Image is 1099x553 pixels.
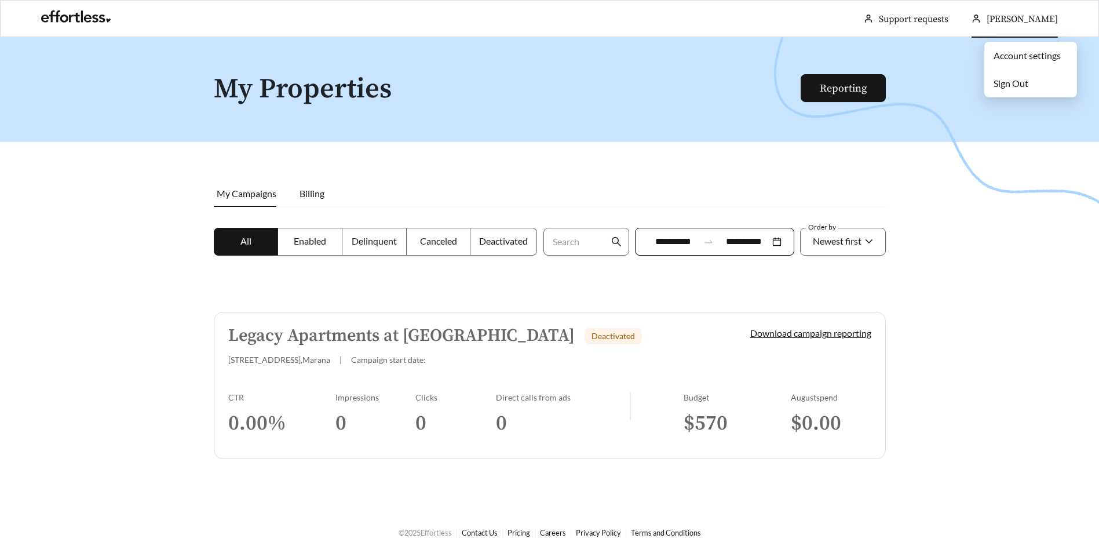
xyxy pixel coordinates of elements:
a: Reporting [820,82,867,95]
span: [PERSON_NAME] [987,13,1058,25]
span: Deactivated [479,235,528,246]
h5: Legacy Apartments at [GEOGRAPHIC_DATA] [228,326,575,345]
span: [STREET_ADDRESS] , Marana [228,355,330,365]
a: Download campaign reporting [750,328,871,339]
span: Campaign start date: [351,355,426,365]
span: to [703,237,714,247]
h3: $ 570 [684,410,791,436]
h3: $ 0.00 [791,410,871,436]
div: August spend [791,392,871,402]
h3: 0 [415,410,496,436]
span: My Campaigns [217,188,276,199]
div: Clicks [415,392,496,402]
h3: 0 [335,410,416,436]
span: Deactivated [592,331,635,341]
a: Account settings [994,50,1061,61]
span: Billing [300,188,324,199]
div: Impressions [335,392,416,402]
div: Budget [684,392,791,402]
span: swap-right [703,237,714,247]
span: All [240,235,251,246]
span: | [339,355,342,365]
h1: My Properties [214,74,802,105]
button: Reporting [801,74,886,102]
h3: 0 [496,410,630,436]
div: Direct calls from ads [496,392,630,402]
a: Legacy Apartments at [GEOGRAPHIC_DATA]Deactivated[STREET_ADDRESS],Marana|Campaign start date:Down... [214,312,886,459]
span: Newest first [813,235,861,246]
span: search [611,237,622,247]
span: Canceled [420,235,457,246]
span: Delinquent [352,235,397,246]
span: Enabled [294,235,326,246]
span: Sign Out [994,78,1028,89]
a: Support requests [879,13,948,25]
div: CTR [228,392,335,402]
h3: 0.00 % [228,410,335,436]
img: line [630,392,631,420]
